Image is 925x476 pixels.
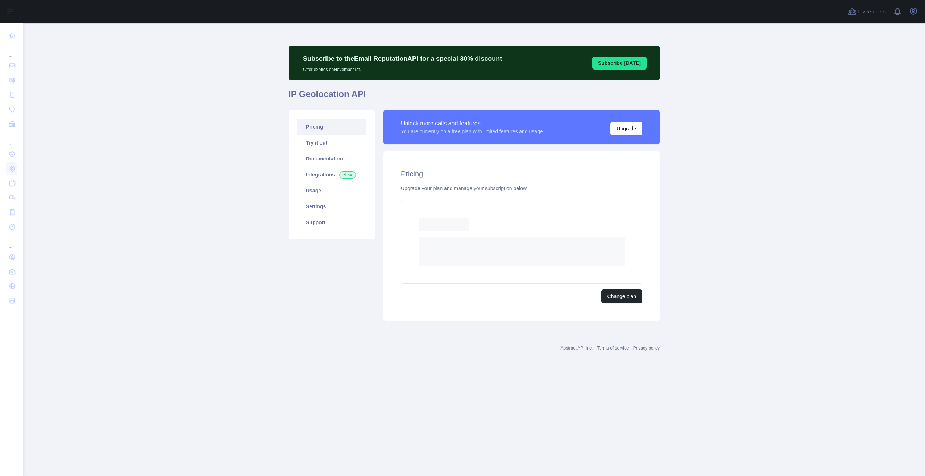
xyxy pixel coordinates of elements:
[297,183,366,199] a: Usage
[601,289,642,303] button: Change plan
[858,8,886,16] span: Invite users
[297,135,366,151] a: Try it out
[6,132,17,146] div: ...
[303,64,502,72] p: Offer expires on November 1st.
[297,151,366,167] a: Documentation
[592,57,647,70] button: Subscribe [DATE]
[297,167,366,183] a: Integrations New
[297,119,366,135] a: Pricing
[846,6,887,17] button: Invite users
[401,128,543,135] div: You are currently on a free plan with limited features and usage
[339,171,356,179] span: New
[289,88,660,106] h1: IP Geolocation API
[401,169,642,179] h2: Pricing
[401,185,642,192] div: Upgrade your plan and manage your subscription below.
[297,199,366,214] a: Settings
[303,54,502,64] p: Subscribe to the Email Reputation API for a special 30 % discount
[401,119,543,128] div: Unlock more calls and features
[610,122,642,135] button: Upgrade
[633,346,660,351] a: Privacy policy
[6,43,17,58] div: ...
[561,346,593,351] a: Abstract API Inc.
[597,346,629,351] a: Terms of service
[297,214,366,230] a: Support
[6,235,17,249] div: ...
